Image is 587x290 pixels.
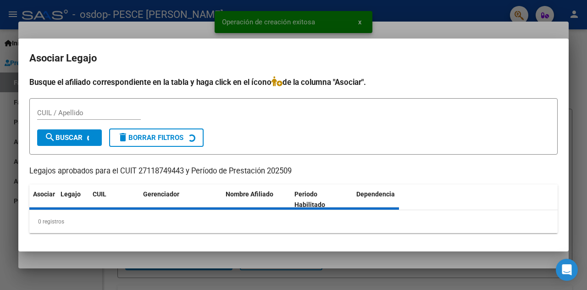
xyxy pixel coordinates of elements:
h2: Asociar Legajo [29,50,558,67]
mat-icon: search [44,132,55,143]
p: Legajos aprobados para el CUIT 27118749443 y Período de Prestación 202509 [29,166,558,177]
span: Legajo [61,190,81,198]
button: Borrar Filtros [109,128,204,147]
datatable-header-cell: Nombre Afiliado [222,184,291,215]
datatable-header-cell: Asociar [29,184,57,215]
h4: Busque el afiliado correspondiente en la tabla y haga click en el ícono de la columna "Asociar". [29,76,558,88]
mat-icon: delete [117,132,128,143]
span: Periodo Habilitado [294,190,325,208]
div: 0 registros [29,210,558,233]
span: Asociar [33,190,55,198]
datatable-header-cell: Legajo [57,184,89,215]
datatable-header-cell: Gerenciador [139,184,222,215]
div: Open Intercom Messenger [556,259,578,281]
span: Borrar Filtros [117,134,183,142]
span: Buscar [44,134,83,142]
span: CUIL [93,190,106,198]
datatable-header-cell: Periodo Habilitado [291,184,353,215]
span: Gerenciador [143,190,179,198]
span: Dependencia [356,190,395,198]
datatable-header-cell: Dependencia [353,184,421,215]
button: Buscar [37,129,102,146]
span: Nombre Afiliado [226,190,273,198]
datatable-header-cell: CUIL [89,184,139,215]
